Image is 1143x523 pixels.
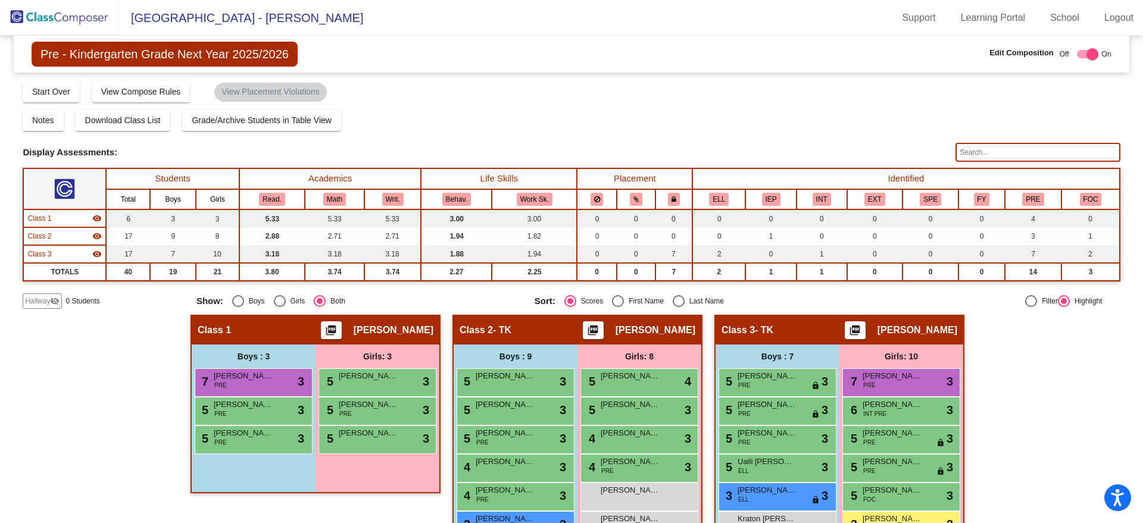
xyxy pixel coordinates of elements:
span: [PERSON_NAME] [738,484,797,496]
td: 0 [958,209,1004,227]
span: [PERSON_NAME] [863,456,922,468]
td: 6 [106,209,150,227]
span: [PERSON_NAME] [601,456,660,468]
span: PRE [601,466,614,475]
th: Academics [239,168,421,189]
span: 4 [586,461,595,474]
span: View Compose Rules [101,87,181,96]
span: [PERSON_NAME] [339,370,398,382]
td: 0 [745,209,796,227]
td: 0 [958,245,1004,263]
mat-icon: visibility_off [50,296,60,306]
span: 5 [723,375,732,388]
td: 1.94 [492,245,577,263]
td: 3 [150,209,196,227]
td: 2.27 [421,263,492,281]
th: Girls [196,189,239,209]
span: Class 3 [27,249,51,259]
div: Boys : 9 [454,345,577,368]
span: 5 [199,403,208,416]
span: PRE [863,438,876,447]
span: lock [936,467,945,477]
td: 3.74 [364,263,421,281]
td: 0 [797,227,847,245]
span: PRE [476,495,489,504]
td: 1 [797,263,847,281]
td: 7 [150,245,196,263]
div: Last Name [685,296,724,306]
span: PRE [863,381,876,390]
th: Extrovert [847,189,902,209]
td: 0 [577,263,617,281]
th: Preschool [1005,189,1062,209]
th: Keep with students [617,189,655,209]
th: English Language Learner [692,189,745,209]
td: 17 [106,245,150,263]
button: FOC [1080,193,1102,206]
td: 8 [196,227,239,245]
span: 5 [723,432,732,445]
td: 0 [577,227,617,245]
span: - TK [493,324,511,336]
button: Download Class List [76,109,170,131]
button: SPE [920,193,941,206]
span: Class 1 [27,213,51,224]
th: Boys [150,189,196,209]
span: 3 [298,430,304,447]
span: Off [1060,49,1069,59]
td: 0 [958,263,1004,281]
span: 3 [822,487,828,505]
span: [PERSON_NAME] [601,370,660,382]
span: 4 [685,372,691,390]
span: 5 [199,432,208,445]
td: 2.71 [364,227,421,245]
span: 5 [324,403,333,416]
span: Sort: [535,296,555,306]
button: Read. [259,193,285,206]
button: Print Students Details [321,321,342,339]
div: Both [326,296,345,306]
td: 1.82 [492,227,577,245]
th: Focus issues [1061,189,1119,209]
td: 3 [1061,263,1119,281]
span: [PERSON_NAME] [339,399,398,411]
button: ELL [709,193,729,206]
td: 0 [692,227,745,245]
span: 5 [723,461,732,474]
td: 3.00 [421,209,492,227]
td: 7 [655,245,693,263]
td: 3.80 [239,263,305,281]
button: INT [813,193,831,206]
span: 5 [848,461,857,474]
button: PRE [1022,193,1044,206]
span: [PERSON_NAME] [476,370,535,382]
span: Display Assessments: [23,147,117,158]
span: lock [811,381,820,391]
mat-radio-group: Select an option [196,295,526,307]
span: lock [936,439,945,448]
td: 2.88 [239,227,305,245]
td: 21 [196,263,239,281]
button: Print Students Details [845,321,866,339]
div: Scores [576,296,603,306]
td: 0 [577,209,617,227]
td: 0 [1061,209,1119,227]
span: On [1102,49,1111,59]
th: Students [106,168,239,189]
span: [PERSON_NAME] [863,427,922,439]
th: Total [106,189,150,209]
mat-chip: View Placement Violations [214,83,326,102]
span: PRE [863,466,876,475]
span: 3 [947,430,953,447]
span: [PERSON_NAME] [877,324,957,336]
th: Resource IEP [745,189,796,209]
span: 7 [848,375,857,388]
span: PRE [738,438,751,447]
td: 0 [847,227,902,245]
td: 0 [847,263,902,281]
td: 1.88 [421,245,492,263]
span: 7 [199,375,208,388]
button: Math [323,193,346,206]
td: 1 [745,227,796,245]
span: Uaili [PERSON_NAME] [738,456,797,468]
